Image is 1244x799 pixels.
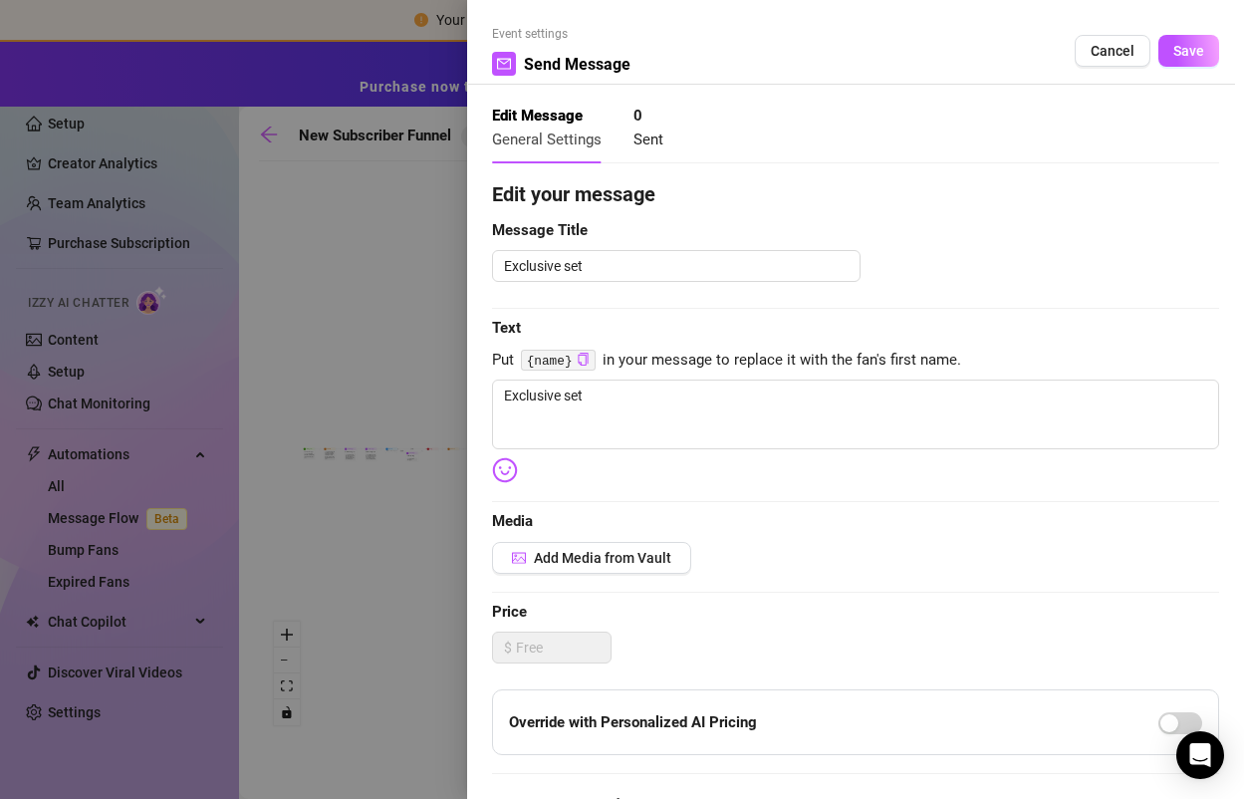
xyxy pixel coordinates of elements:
[577,353,590,366] span: copy
[492,107,583,125] strong: Edit Message
[492,603,527,621] strong: Price
[521,350,596,371] code: {name}
[492,512,533,530] strong: Media
[577,353,590,368] button: Click to Copy
[1158,35,1219,67] button: Save
[633,131,663,148] span: Sent
[524,52,630,77] span: Send Message
[492,182,655,206] strong: Edit your message
[633,107,642,125] strong: 0
[492,349,1219,373] span: Put in your message to replace it with the fan's first name.
[492,457,518,483] img: svg%3e
[492,131,602,148] span: General Settings
[1173,43,1204,59] span: Save
[492,542,691,574] button: Add Media from Vault
[492,319,521,337] strong: Text
[492,25,630,44] span: Event settings
[516,633,611,663] input: Free
[534,550,671,566] span: Add Media from Vault
[1176,731,1224,779] div: Open Intercom Messenger
[1091,43,1134,59] span: Cancel
[497,57,511,71] span: mail
[492,380,1219,449] textarea: Exclusive set
[492,221,588,239] strong: Message Title
[509,713,757,731] strong: Override with Personalized AI Pricing
[1075,35,1150,67] button: Cancel
[512,551,526,565] span: picture
[492,250,861,282] textarea: Exclusive set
